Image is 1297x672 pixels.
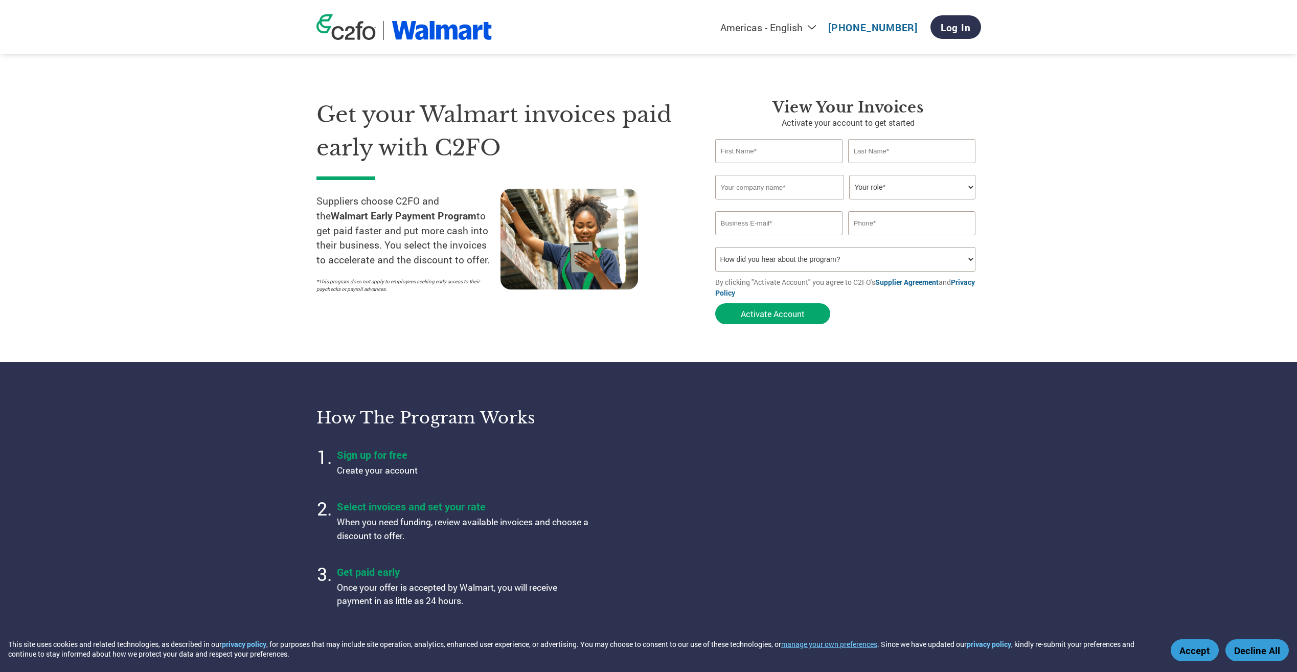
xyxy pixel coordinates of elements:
a: Supplier Agreement [875,277,939,287]
a: [PHONE_NUMBER] [828,21,918,34]
a: privacy policy [967,639,1011,649]
select: Title/Role [849,175,975,199]
h4: Get paid early [337,565,593,578]
div: Invalid first name or first name is too long [715,164,843,171]
h4: Select invoices and set your rate [337,500,593,513]
button: Accept [1171,639,1219,661]
h4: Sign up for free [337,448,593,461]
p: Suppliers choose C2FO and the to get paid faster and put more cash into their business. You selec... [316,194,500,267]
a: privacy policy [222,639,266,649]
p: *This program does not apply to employees seeking early access to their paychecks or payroll adva... [316,278,490,293]
strong: Walmart Early Payment Program [331,209,476,222]
p: Create your account [337,464,593,477]
p: Once your offer is accepted by Walmart, you will receive payment in as little as 24 hours. [337,581,593,608]
div: Invalid company name or company name is too long [715,200,976,207]
button: Decline All [1225,639,1289,661]
div: Inavlid Phone Number [848,236,976,243]
h3: View Your Invoices [715,98,981,117]
p: By clicking "Activate Account" you agree to C2FO's and [715,277,981,298]
button: Activate Account [715,303,830,324]
button: manage your own preferences [781,639,877,649]
div: Inavlid Email Address [715,236,843,243]
div: Invalid last name or last name is too long [848,164,976,171]
div: This site uses cookies and related technologies, as described in our , for purposes that may incl... [8,639,1156,659]
p: When you need funding, review available invoices and choose a discount to offer. [337,516,593,543]
img: c2fo logo [316,14,376,40]
p: Activate your account to get started [715,117,981,129]
h1: Get your Walmart invoices paid early with C2FO [316,98,685,164]
h3: How the program works [316,408,636,428]
a: Privacy Policy [715,277,975,298]
input: Last Name* [848,139,976,163]
input: Phone* [848,211,976,235]
img: supply chain worker [500,189,638,289]
input: First Name* [715,139,843,163]
input: Invalid Email format [715,211,843,235]
img: Walmart [392,21,492,40]
a: Log In [930,15,981,39]
input: Your company name* [715,175,844,199]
